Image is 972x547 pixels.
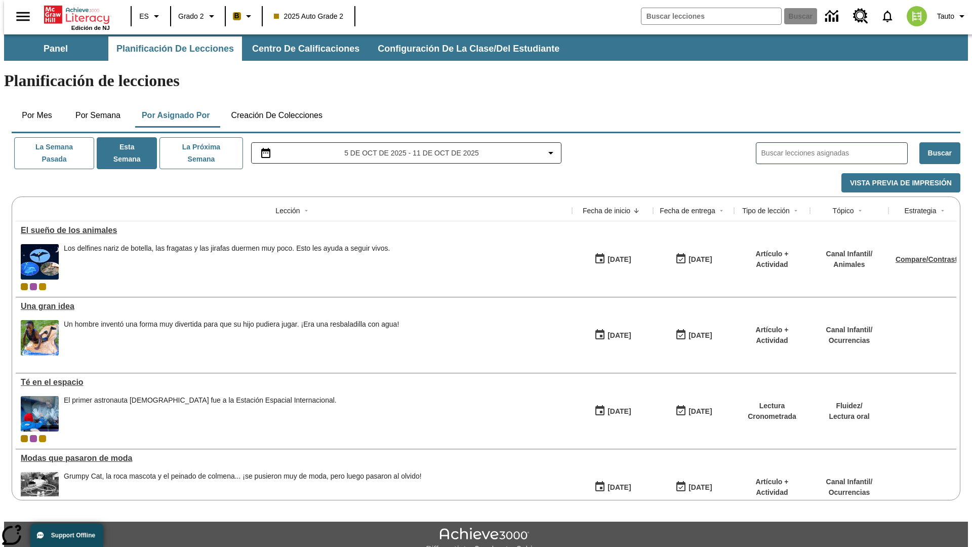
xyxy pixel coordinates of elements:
[790,205,802,217] button: Sort
[937,11,954,22] span: Tauto
[21,302,567,311] a: Una gran idea, Lecciones
[30,524,103,547] button: Support Offline
[583,206,630,216] div: Fecha de inicio
[688,405,712,418] div: [DATE]
[252,43,359,55] span: Centro de calificaciones
[688,481,712,494] div: [DATE]
[21,454,567,463] div: Modas que pasaron de moda
[30,435,37,442] span: OL 2025 Auto Grade 3
[135,7,167,25] button: Lenguaje: ES, Selecciona un idioma
[39,283,46,290] div: New 2025 class
[44,4,110,31] div: Portada
[21,435,28,442] div: Clase actual
[739,477,805,498] p: Artículo + Actividad
[907,6,927,26] img: avatar image
[739,249,805,270] p: Artículo + Actividad
[607,481,631,494] div: [DATE]
[739,401,805,422] p: Lectura Cronometrada
[178,11,204,22] span: Grado 2
[847,3,874,30] a: Centro de recursos, Se abrirá en una pestaña nueva.
[21,244,59,280] img: Fotos de una fragata, dos delfines nariz de botella y una jirafa sobre un fondo de noche estrellada.
[30,283,37,290] div: OL 2025 Auto Grade 3
[51,532,95,539] span: Support Offline
[64,320,399,356] div: Un hombre inventó una forma muy divertida para que su hijo pudiera jugar. ¡Era una resbaladilla c...
[229,7,259,25] button: Boost El color de la clase es anaranjado claro. Cambiar el color de la clase.
[742,206,790,216] div: Tipo de lección
[672,250,715,269] button: 10/08/25: Último día en que podrá accederse la lección
[826,325,873,335] p: Canal Infantil /
[134,103,218,128] button: Por asignado por
[44,5,110,25] a: Portada
[8,2,38,31] button: Abrir el menú lateral
[5,36,106,61] button: Panel
[97,137,157,169] button: Esta semana
[21,454,567,463] a: Modas que pasaron de moda, Lecciones
[256,147,557,159] button: Seleccione el intervalo de fechas opción del menú
[826,259,873,270] p: Animales
[116,43,234,55] span: Planificación de lecciones
[21,378,567,387] div: Té en el espacio
[4,36,569,61] div: Subbarra de navegación
[937,205,949,217] button: Sort
[159,137,242,169] button: La próxima semana
[672,402,715,421] button: 10/12/25: Último día en que podrá accederse la lección
[44,43,68,55] span: Panel
[854,205,866,217] button: Sort
[64,472,422,507] div: Grumpy Cat, la roca mascota y el peinado de colmena... ¡se pusieron muy de moda, pero luego pasar...
[904,206,936,216] div: Estrategia
[344,148,479,159] span: 5 de oct de 2025 - 11 de oct de 2025
[139,11,149,22] span: ES
[21,378,567,387] a: Té en el espacio, Lecciones
[919,142,960,164] button: Buscar
[591,326,634,345] button: 10/08/25: Primer día en que estuvo disponible la lección
[933,7,972,25] button: Perfil/Configuración
[715,205,727,217] button: Sort
[819,3,847,30] a: Centro de información
[244,36,368,61] button: Centro de calificaciones
[591,402,634,421] button: 10/06/25: Primer día en que estuvo disponible la lección
[761,146,907,161] input: Buscar lecciones asignadas
[21,283,28,290] div: Clase actual
[591,478,634,497] button: 07/19/25: Primer día en que estuvo disponible la lección
[591,250,634,269] button: 10/08/25: Primer día en que estuvo disponible la lección
[39,435,46,442] span: New 2025 class
[607,253,631,266] div: [DATE]
[64,396,337,405] div: El primer astronauta [DEMOGRAPHIC_DATA] fue a la Estación Espacial Internacional.
[832,206,854,216] div: Tópico
[21,472,59,507] img: foto en blanco y negro de una chica haciendo girar unos hula-hulas en la década de 1950
[901,3,933,29] button: Escoja un nuevo avatar
[688,329,712,342] div: [DATE]
[21,302,567,311] div: Una gran idea
[641,8,781,24] input: Buscar campo
[300,205,312,217] button: Sort
[64,472,422,481] div: Grumpy Cat, la roca mascota y el peinado de colmena... ¡se pusieron muy de moda, pero luego pasar...
[607,405,631,418] div: [DATE]
[826,249,873,259] p: Canal Infantil /
[67,103,129,128] button: Por semana
[64,396,337,432] div: El primer astronauta británico fue a la Estación Espacial Internacional.
[108,36,242,61] button: Planificación de lecciones
[370,36,568,61] button: Configuración de la clase/del estudiante
[829,411,869,422] p: Lectura oral
[223,103,331,128] button: Creación de colecciones
[829,401,869,411] p: Fluidez /
[660,206,715,216] div: Fecha de entrega
[896,255,957,263] a: Compare/Contrast
[64,244,390,280] div: Los delfines nariz de botella, las fragatas y las jirafas duermen muy poco. Esto les ayuda a segu...
[174,7,222,25] button: Grado: Grado 2, Elige un grado
[21,226,567,235] div: El sueño de los animales
[630,205,642,217] button: Sort
[672,478,715,497] button: 06/30/26: Último día en que podrá accederse la lección
[826,335,873,346] p: Ocurrencias
[826,477,873,487] p: Canal Infantil /
[14,137,94,169] button: La semana pasada
[4,71,968,90] h1: Planificación de lecciones
[688,253,712,266] div: [DATE]
[71,25,110,31] span: Edición de NJ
